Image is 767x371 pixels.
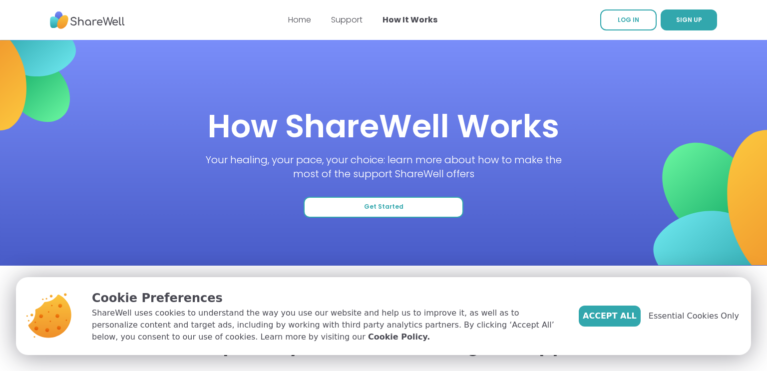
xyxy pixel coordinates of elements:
[618,15,639,24] span: LOG IN
[92,307,563,343] p: ShareWell uses cookies to understand the way you use our website and help us to improve it, as we...
[204,153,563,181] p: Your healing, your pace, your choice: learn more about how to make the most of the support ShareW...
[383,14,437,25] a: How It Works
[649,310,739,322] span: Essential Cookies Only
[676,15,702,24] span: SIGN UP
[50,6,125,34] img: ShareWell Nav Logo
[583,310,637,322] span: Accept All
[288,14,311,25] a: Home
[92,289,563,307] p: Cookie Preferences
[661,9,717,30] button: SIGN UP
[331,14,363,25] a: Support
[364,203,403,211] span: Get Started
[579,306,641,327] button: Accept All
[208,104,559,149] h1: How ShareWell Works
[304,197,463,218] button: Get Started
[600,9,657,30] a: LOG IN
[368,331,430,343] a: Cookie Policy.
